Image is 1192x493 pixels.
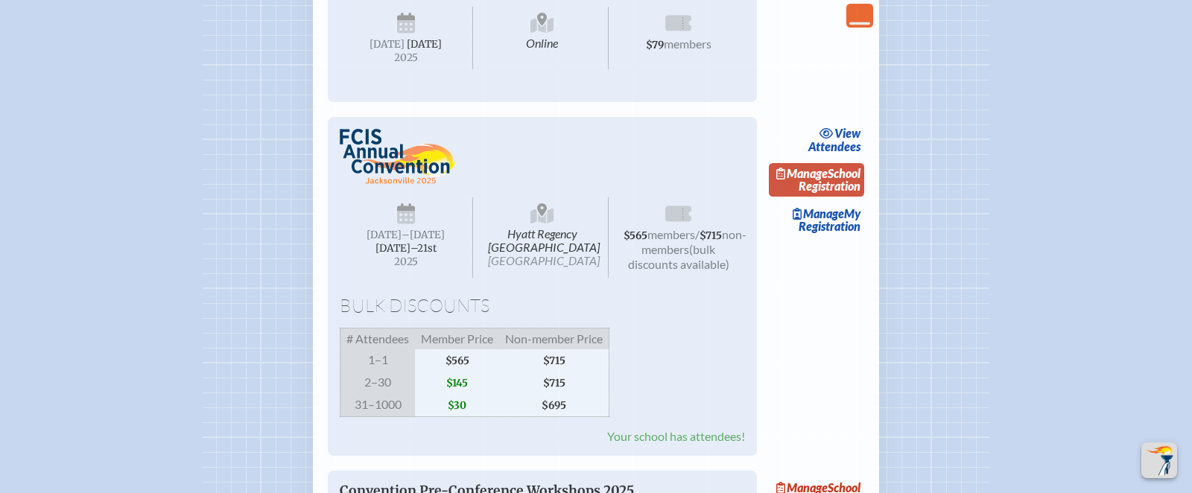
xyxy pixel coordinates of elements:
[641,227,746,256] span: non-members
[340,394,416,417] span: 31–1000
[340,349,416,372] span: 1–1
[646,39,664,51] span: $79
[647,227,695,241] span: members
[776,166,828,180] span: Manage
[628,242,729,271] span: (bulk discounts available)
[488,253,600,267] span: [GEOGRAPHIC_DATA]
[804,123,864,157] a: viewAttendees
[415,372,499,394] span: $145
[499,349,609,372] span: $715
[499,372,609,394] span: $715
[340,296,745,317] h1: Bulk Discounts
[700,229,722,242] span: $715
[407,38,442,51] span: [DATE]
[624,229,647,242] span: $565
[793,206,844,220] span: Manage
[340,328,416,350] span: # Attendees
[499,394,609,417] span: $695
[499,328,609,350] span: Non-member Price
[607,429,745,443] span: Your school has attendees!
[402,229,445,241] span: –[DATE]
[769,163,864,197] a: ManageSchool Registration
[375,242,437,255] span: [DATE]–⁠21st
[340,129,456,185] img: FCIS Convention 2025
[370,38,405,51] span: [DATE]
[769,203,864,237] a: ManageMy Registration
[415,328,499,350] span: Member Price
[415,394,499,417] span: $30
[476,197,609,278] span: Hyatt Regency [GEOGRAPHIC_DATA]
[415,349,499,372] span: $565
[664,36,711,51] span: members
[695,227,700,241] span: /
[476,7,609,69] span: Online
[352,256,460,267] span: 2025
[1141,442,1177,478] button: Scroll Top
[1144,445,1174,475] img: To the top
[340,372,416,394] span: 2–30
[352,52,460,63] span: 2025
[834,126,860,140] span: view
[367,229,402,241] span: [DATE]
